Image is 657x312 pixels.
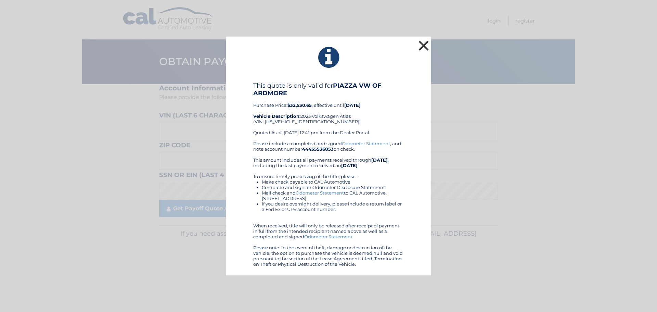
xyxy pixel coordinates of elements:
[262,185,404,190] li: Complete and sign an Odometer Disclosure Statement
[304,234,352,239] a: Odometer Statement
[287,102,312,108] b: $32,530.65
[302,146,334,152] b: 44455536853
[262,190,404,201] li: Mail check and to CAL Automotive, [STREET_ADDRESS]
[262,179,404,185] li: Make check payable to CAL Automotive
[253,82,382,97] b: PIAZZA VW OF ARDMORE
[253,82,404,97] h4: This quote is only valid for
[341,163,358,168] b: [DATE]
[371,157,388,163] b: [DATE]
[253,141,404,267] div: Please include a completed and signed , and note account number on check. This amount includes al...
[342,141,390,146] a: Odometer Statement
[253,113,300,119] strong: Vehicle Description:
[417,39,430,52] button: ×
[253,82,404,141] div: Purchase Price: , effective until 2023 Volkswagen Atlas (VIN: [US_VEHICLE_IDENTIFICATION_NUMBER])...
[262,201,404,212] li: If you desire overnight delivery, please include a return label or a Fed Ex or UPS account number.
[344,102,361,108] b: [DATE]
[296,190,344,196] a: Odometer Statement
